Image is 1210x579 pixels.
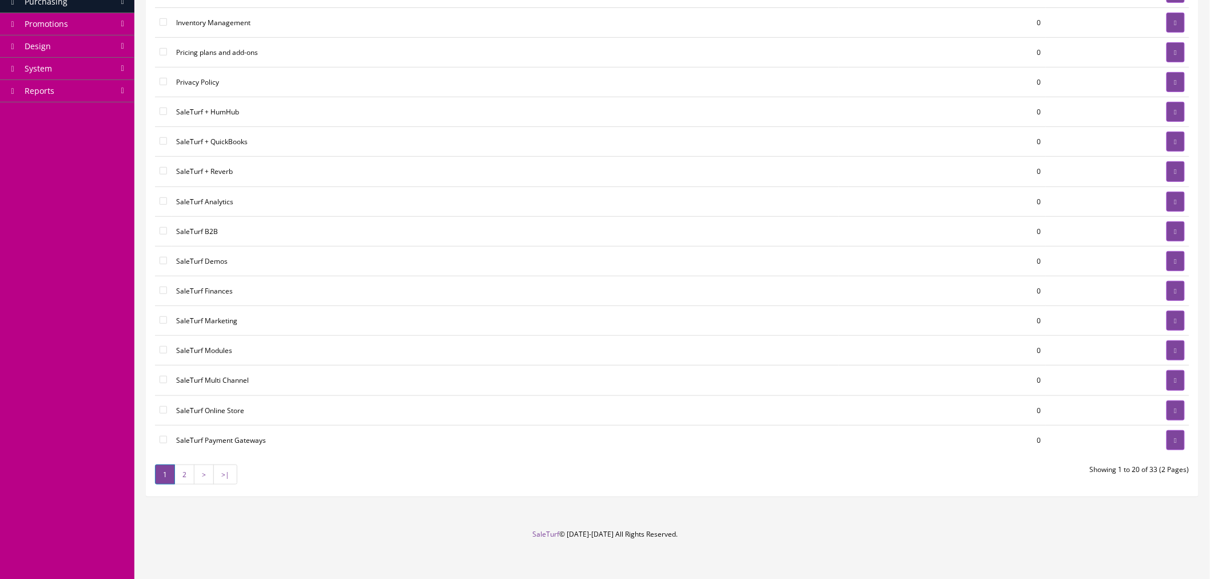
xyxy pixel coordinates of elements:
td: 0 [839,157,1046,187]
td: SaleTurf B2B [172,216,839,246]
td: 0 [839,246,1046,276]
td: 0 [839,395,1046,425]
td: 0 [839,67,1046,97]
td: SaleTurf Finances [172,276,839,306]
td: SaleTurf Modules [172,336,839,366]
td: SaleTurf Payment Gateways [172,425,839,455]
td: SaleTurf Marketing [172,306,839,336]
td: Inventory Management [172,7,839,37]
td: 0 [839,37,1046,67]
span: Design [25,41,51,51]
td: 0 [839,97,1046,127]
td: SaleTurf Demos [172,246,839,276]
td: 0 [839,127,1046,157]
span: Reports [25,85,54,96]
a: SaleTurf [532,529,559,539]
td: Pricing plans and add-ons [172,37,839,67]
td: SaleTurf Online Store [172,395,839,425]
td: 0 [839,7,1046,37]
span: 1 [155,465,175,485]
td: Privacy Policy [172,67,839,97]
a: > [194,465,214,485]
td: SaleTurf Multi Channel [172,366,839,395]
td: SaleTurf + Reverb [172,157,839,187]
td: SaleTurf Analytics [172,187,839,216]
td: SaleTurf + QuickBooks [172,127,839,157]
td: 0 [839,187,1046,216]
td: SaleTurf + HumHub [172,97,839,127]
span: System [25,63,52,74]
a: >| [213,465,237,485]
span: Promotions [25,18,68,29]
td: 0 [839,366,1046,395]
td: 0 [839,336,1046,366]
td: 0 [839,306,1046,336]
td: 0 [839,216,1046,246]
div: Showing 1 to 20 of 33 (2 Pages) [672,465,1199,475]
a: 2 [174,465,194,485]
td: 0 [839,276,1046,306]
td: 0 [839,425,1046,455]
